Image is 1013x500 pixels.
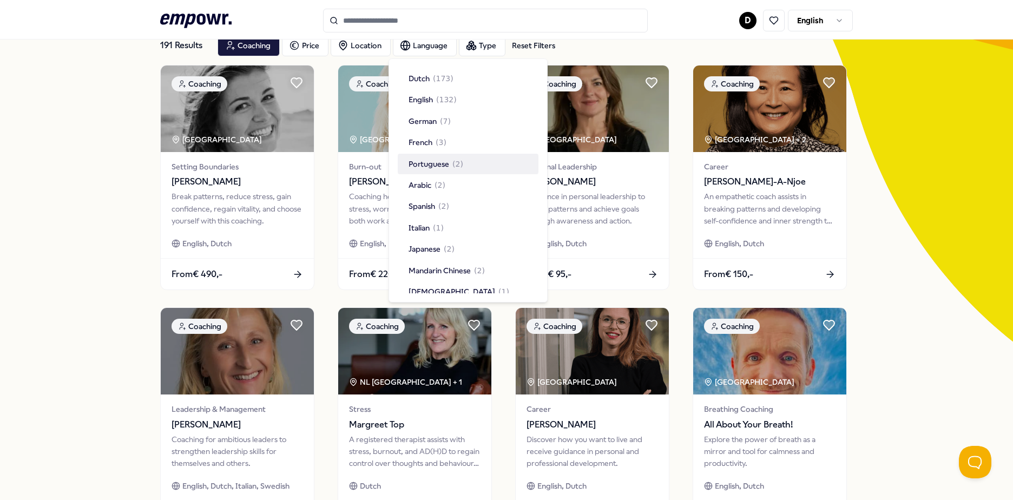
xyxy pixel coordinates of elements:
span: ( 1 ) [498,286,509,298]
span: From € 95,- [527,267,571,281]
span: [PERSON_NAME] [527,418,658,432]
div: Reset Filters [512,40,555,51]
span: From € 490,- [172,267,222,281]
span: English, Dutch [360,238,409,249]
span: English, Dutch [715,238,764,249]
div: Coaching [172,76,227,91]
img: package image [338,308,491,394]
span: German [409,115,437,127]
span: French [409,136,432,148]
span: [PERSON_NAME] [172,175,303,189]
div: A registered therapist assists with stress, burnout, and AD(H)D to regain control over thoughts a... [349,433,481,470]
span: Career [704,161,836,173]
div: 191 Results [160,35,209,56]
span: Stress [349,403,481,415]
div: [GEOGRAPHIC_DATA] [527,376,619,388]
span: English, Dutch [537,480,587,492]
span: ( 7 ) [440,115,451,127]
span: ( 2 ) [452,158,463,170]
span: From € 150,- [704,267,753,281]
div: An empathetic coach assists in breaking patterns and developing self-confidence and inner strengt... [704,190,836,227]
span: All About Your Breath! [704,418,836,432]
img: package image [516,308,669,394]
span: Arabic [409,179,431,191]
img: package image [161,65,314,152]
span: Dutch [360,480,381,492]
span: ( 173 ) [433,73,453,84]
div: NL [GEOGRAPHIC_DATA] + 1 [349,376,462,388]
span: Margreet Top [349,418,481,432]
span: [PERSON_NAME][GEOGRAPHIC_DATA] [349,175,481,189]
img: package image [693,65,846,152]
span: Japanese [409,243,440,255]
span: Portuguese [409,158,449,170]
span: English, Dutch, Italian, Swedish [182,480,290,492]
span: [PERSON_NAME] [527,175,658,189]
div: [GEOGRAPHIC_DATA] + 1 [349,134,450,146]
input: Search for products, categories or subcategories [323,9,648,32]
span: Italian [409,222,430,234]
span: Setting Boundaries [172,161,303,173]
div: Guidance in personal leadership to break patterns and achieve goals through awareness and action. [527,190,658,227]
div: Coaching [349,76,405,91]
img: package image [516,65,669,152]
img: package image [693,308,846,394]
div: Coaching [704,319,760,334]
img: package image [338,65,491,152]
span: Personal Leadership [527,161,658,173]
div: Suggestions [398,68,538,293]
button: Location [331,35,391,56]
div: Coaching [527,76,582,91]
div: Coaching [349,319,405,334]
span: [PERSON_NAME] [172,418,303,432]
span: Breathing Coaching [704,403,836,415]
span: ( 2 ) [435,179,445,191]
span: Burn-out [349,161,481,173]
span: ( 3 ) [436,136,446,148]
span: Mandarin Chinese [409,265,471,277]
a: package imageCoaching[GEOGRAPHIC_DATA] + 2Career[PERSON_NAME]-A-NjoeAn empathetic coach assists i... [693,65,847,290]
button: Price [282,35,328,56]
div: Coaching [527,319,582,334]
span: ( 2 ) [438,200,449,212]
button: Language [393,35,457,56]
div: [GEOGRAPHIC_DATA] + 2 [704,134,806,146]
iframe: Help Scout Beacon - Open [959,446,991,478]
div: Coaching for ambitious leaders to strengthen leadership skills for themselves and others. [172,433,303,470]
a: package imageCoaching[GEOGRAPHIC_DATA] + 1Burn-out[PERSON_NAME][GEOGRAPHIC_DATA]Coaching helps wi... [338,65,492,290]
div: Coaching helps with difficult choices, stress, worry, and [MEDICAL_DATA] in both work and persona... [349,190,481,227]
span: Career [527,403,658,415]
div: Coaching [704,76,760,91]
button: Coaching [218,35,280,56]
span: English, Dutch [182,238,232,249]
span: ( 1 ) [433,222,444,234]
div: Discover how you want to live and receive guidance in personal and professional development. [527,433,658,470]
span: Dutch [409,73,430,84]
span: English, Dutch [715,480,764,492]
div: [GEOGRAPHIC_DATA] [172,134,264,146]
div: Break patterns, reduce stress, gain confidence, regain vitality, and choose yourself with this co... [172,190,303,227]
div: Coaching [172,319,227,334]
button: Type [459,35,505,56]
span: ( 2 ) [444,243,455,255]
div: [GEOGRAPHIC_DATA] [527,134,619,146]
div: [GEOGRAPHIC_DATA] [704,376,796,388]
span: [DEMOGRAPHIC_DATA] [409,286,495,298]
div: Explore the power of breath as a mirror and tool for calmness and productivity. [704,433,836,470]
span: [PERSON_NAME]-A-Njoe [704,175,836,189]
button: D [739,12,757,29]
span: Leadership & Management [172,403,303,415]
span: English, Dutch [537,238,587,249]
span: English [409,94,433,106]
a: package imageCoaching[GEOGRAPHIC_DATA] Personal Leadership[PERSON_NAME]Guidance in personal leade... [515,65,669,290]
a: package imageCoaching[GEOGRAPHIC_DATA] Setting Boundaries[PERSON_NAME]Break patterns, reduce stre... [160,65,314,290]
span: Spanish [409,200,435,212]
span: ( 132 ) [436,94,457,106]
img: package image [161,308,314,394]
span: ( 2 ) [474,265,485,277]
